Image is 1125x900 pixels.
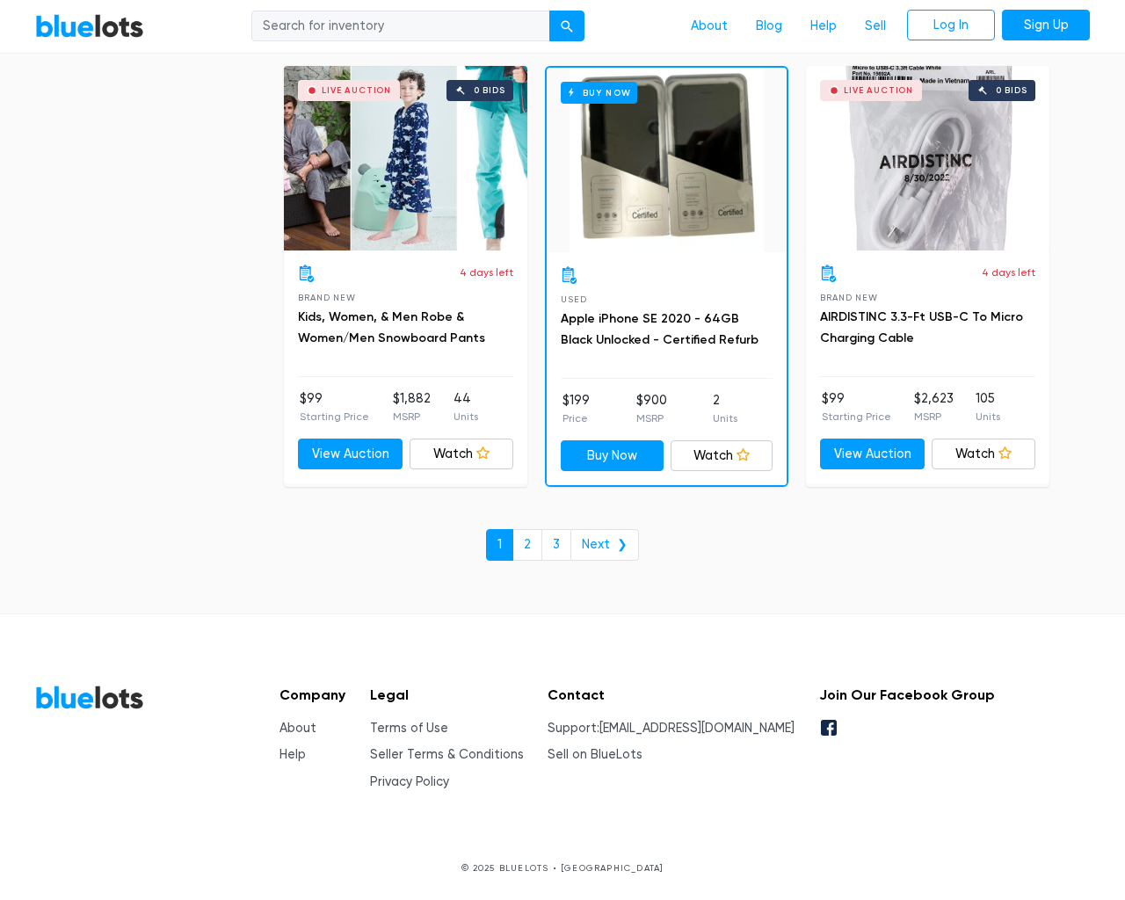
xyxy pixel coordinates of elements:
a: View Auction [298,439,403,470]
a: BlueLots [35,13,144,39]
a: Watch [410,439,514,470]
a: Terms of Use [370,721,448,736]
li: $2,623 [914,389,954,425]
a: AIRDISTINC 3.3-Ft USB-C To Micro Charging Cable [820,309,1023,345]
a: Seller Terms & Conditions [370,747,524,762]
p: MSRP [636,410,667,426]
h5: Legal [370,686,524,703]
div: 0 bids [474,86,505,95]
li: $199 [562,391,590,426]
a: Kids, Women, & Men Robe & Women/Men Snowboard Pants [298,309,485,345]
p: Units [976,409,1000,425]
a: Log In [907,10,995,41]
div: Live Auction [844,86,913,95]
a: Privacy Policy [370,774,449,789]
li: $99 [822,389,891,425]
li: $99 [300,389,369,425]
a: About [279,721,316,736]
input: Search for inventory [251,11,550,42]
p: © 2025 BLUELOTS • [GEOGRAPHIC_DATA] [35,861,1090,875]
a: Sign Up [1002,10,1090,41]
p: Units [713,410,737,426]
a: About [677,10,742,43]
a: Help [796,10,851,43]
a: Buy Now [561,440,664,472]
h6: Buy Now [561,82,637,104]
li: 44 [454,389,478,425]
a: BlueLots [35,685,144,710]
li: 2 [713,391,737,426]
p: MSRP [914,409,954,425]
p: 4 days left [982,265,1035,280]
h5: Contact [548,686,795,703]
a: Live Auction 0 bids [806,66,1049,250]
a: Live Auction 0 bids [284,66,527,250]
a: Watch [932,439,1036,470]
p: MSRP [393,409,431,425]
a: Blog [742,10,796,43]
a: Sell on BlueLots [548,747,642,762]
p: Price [562,410,590,426]
p: Units [454,409,478,425]
p: 4 days left [460,265,513,280]
a: 1 [486,529,513,561]
span: Brand New [298,293,355,302]
a: Watch [671,440,773,472]
span: Brand New [820,293,877,302]
h5: Join Our Facebook Group [819,686,995,703]
a: 3 [541,529,571,561]
li: $1,882 [393,389,431,425]
li: Support: [548,719,795,738]
a: 2 [512,529,542,561]
p: Starting Price [300,409,369,425]
a: Sell [851,10,900,43]
li: $900 [636,391,667,426]
div: Live Auction [322,86,391,95]
a: Next ❯ [570,529,639,561]
div: 0 bids [996,86,1027,95]
a: Help [279,747,306,762]
h5: Company [279,686,345,703]
span: Used [561,294,586,304]
a: Buy Now [547,68,787,252]
p: Starting Price [822,409,891,425]
a: [EMAIL_ADDRESS][DOMAIN_NAME] [599,721,795,736]
a: View Auction [820,439,925,470]
li: 105 [976,389,1000,425]
a: Apple iPhone SE 2020 - 64GB Black Unlocked - Certified Refurb [561,311,758,347]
